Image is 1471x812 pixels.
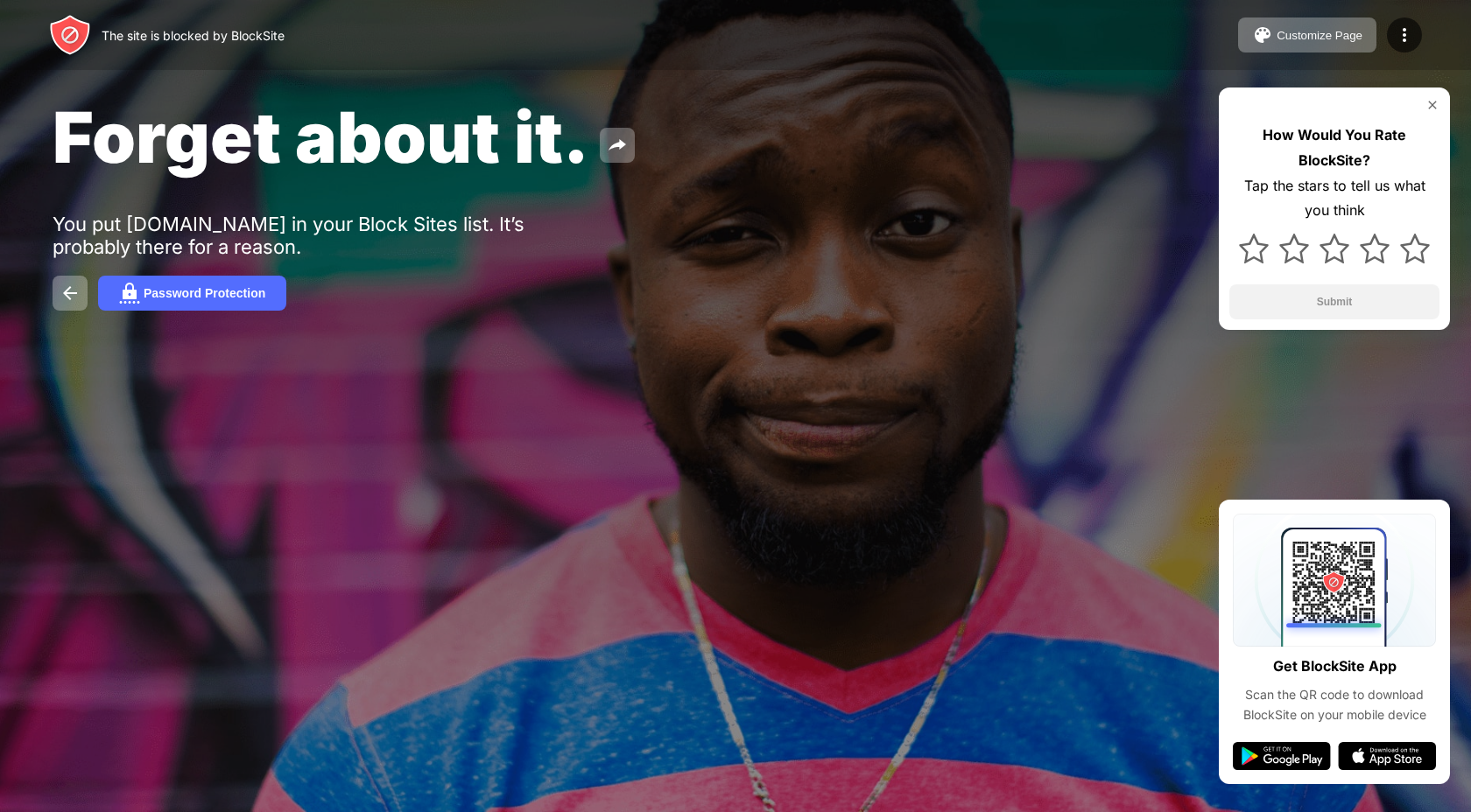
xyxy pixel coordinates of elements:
img: star.svg [1320,234,1349,263]
img: rate-us-close.svg [1425,98,1439,112]
button: Password Protection [98,276,286,311]
div: Password Protection [144,286,265,300]
img: app-store.svg [1338,742,1436,770]
div: How Would You Rate BlockSite? [1229,122,1439,173]
img: star.svg [1360,234,1390,263]
span: Forget about it. [53,94,589,179]
img: menu-icon.svg [1394,24,1415,45]
div: The site is blocked by BlockSite [102,28,285,43]
div: Tap the stars to tell us what you think [1229,173,1439,224]
img: qrcode.svg [1233,514,1436,647]
img: pallet.svg [1252,24,1273,45]
img: google-play.svg [1233,742,1331,770]
img: header-logo.svg [49,14,91,56]
img: star.svg [1279,234,1309,263]
button: Customize Page [1238,17,1376,52]
div: Scan the QR code to download BlockSite on your mobile device [1233,685,1436,724]
div: Customize Page [1277,29,1362,42]
img: password.svg [119,283,140,304]
img: star.svg [1239,234,1269,263]
img: back.svg [60,283,81,304]
button: Submit [1229,284,1439,319]
div: Get BlockSite App [1273,654,1397,679]
img: share.svg [607,135,628,156]
div: You put [DOMAIN_NAME] in your Block Sites list. It’s probably there for a reason. [53,213,594,258]
img: star.svg [1400,234,1430,263]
